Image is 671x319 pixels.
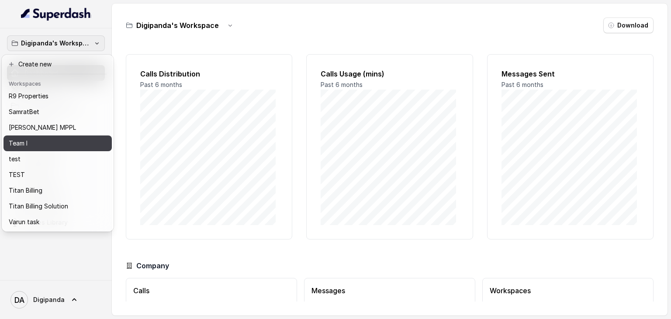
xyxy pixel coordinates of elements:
[9,170,25,180] p: TEST
[2,55,114,232] div: Digipanda's Workspace
[9,122,76,133] p: [PERSON_NAME] MPPL
[9,107,39,117] p: SamratBet
[9,138,28,149] p: Team I
[3,76,112,90] header: Workspaces
[3,56,112,72] button: Create new
[9,154,21,164] p: test
[9,217,39,227] p: Varun task
[7,35,105,51] button: Digipanda's Workspace
[21,38,91,49] p: Digipanda's Workspace
[9,185,42,196] p: Titan Billing
[9,91,48,101] p: R9 Properties
[9,201,68,212] p: Titan Billing Solution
